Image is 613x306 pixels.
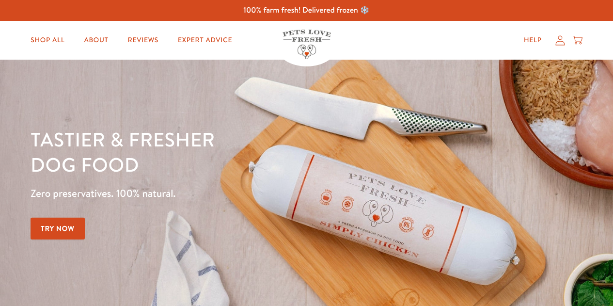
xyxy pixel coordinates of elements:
[76,31,116,50] a: About
[516,31,550,50] a: Help
[31,127,398,177] h1: Tastier & fresher dog food
[120,31,166,50] a: Reviews
[23,31,72,50] a: Shop All
[170,31,240,50] a: Expert Advice
[283,30,331,59] img: Pets Love Fresh
[31,185,398,202] p: Zero preservatives. 100% natural.
[31,218,85,240] a: Try Now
